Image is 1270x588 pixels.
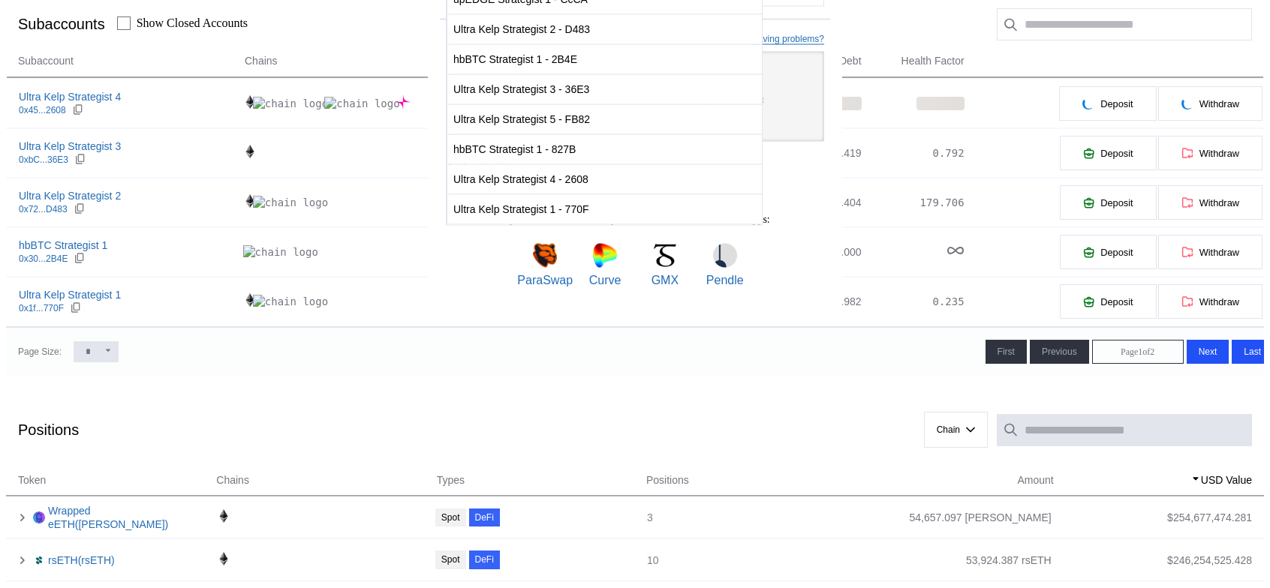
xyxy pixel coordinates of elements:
div: $ 246,254,525.428 [1167,553,1252,567]
img: chain logo [243,194,257,208]
span: Chains [216,472,249,488]
img: chain logo [253,295,328,308]
div: Ultra Kelp Strategist 1 [19,288,121,301]
span: Last [1244,346,1261,357]
a: ParaSwapParaSwap [517,244,573,287]
button: Ultra Kelp Strategist 1 - 770F [447,194,762,224]
span: Debt [839,53,862,69]
img: chain logo [324,97,399,110]
img: Icon___Dark.png [33,554,45,566]
a: Having problems? [751,33,824,44]
span: Deposit [1100,296,1133,307]
img: GMX [653,244,677,268]
td: 0.792 [862,128,965,178]
span: Ultra Kelp Strategist 2 - D483 [447,14,762,45]
div: Spot [441,554,460,565]
div: DeFi [475,554,494,565]
img: pending [1082,97,1094,109]
span: Deposit [1100,98,1133,109]
span: hbBTC Strategist 1 - 2B4E [447,44,762,75]
td: 179.706 [862,178,965,227]
img: weETH.png [33,511,45,523]
div: Spot [441,512,460,523]
td: 0.235 [862,277,965,326]
span: Chains [245,53,278,69]
div: 53,924.387 rsETH [966,553,1052,567]
img: chain logo [217,509,230,523]
a: PendlePendle [697,244,753,287]
span: Ultra Kelp Strategist 3 - 36E3 [447,74,762,105]
div: 0x45...2608 [19,105,66,115]
div: Positions [18,421,79,439]
img: chain logo [243,293,257,307]
div: hbBTC Strategist 1 [19,238,107,252]
div: Ultra Kelp Strategist 3 [19,139,121,153]
a: rsETH(rsETH) [48,553,115,567]
img: Curve [593,244,617,268]
span: Deposit [1100,197,1133,208]
img: pending [1181,97,1193,109]
button: hbBTC Strategist 1 - 2B4E [447,44,762,74]
span: Ultra Kelp Strategist 5 - FB82 [447,104,762,135]
span: Withdraw [1199,296,1239,307]
span: Withdraw [1199,247,1239,258]
div: 3 [647,511,838,524]
img: chain logo [396,95,410,109]
div: 10 [647,553,838,567]
span: Chain [937,424,960,435]
div: Ultra Kelp Strategist 4 [19,90,121,103]
a: GMXGMX [637,244,693,287]
span: Health Factor [901,53,965,69]
label: Show Closed Accounts [137,16,248,30]
span: Ultra Kelp Strategist 1 - 770F [447,194,762,225]
img: ParaSwap [533,244,557,268]
div: 0x72...D483 [19,204,68,214]
img: chain logo [253,196,328,209]
img: chain logo [217,552,230,565]
span: Deposit [1100,247,1133,258]
span: Positions [646,472,689,488]
button: hbBTC Strategist 1 - 827B [447,134,762,164]
span: GMX [652,274,679,287]
div: $ 254,677,474.281 [1167,511,1252,524]
img: chain logo [243,145,257,158]
span: Next [1199,346,1217,357]
span: Subaccount [18,53,74,69]
div: 0x1f...770F [19,303,64,313]
span: hbBTC Strategist 1 - 827B [447,134,762,165]
button: Ultra Kelp Strategist 3 - 36E3 [447,74,762,104]
div: 0xbC...36E3 [19,154,68,165]
span: Previous [1042,346,1077,357]
div: 0x30...2B4E [19,253,68,264]
span: Ultra Kelp Strategist 4 - 2608 [447,164,762,195]
span: Withdraw [1199,148,1239,159]
span: Types [437,472,465,488]
button: Ultra Kelp Strategist 4 - 2608 [447,164,762,194]
span: Amount [1017,472,1053,488]
div: 54,657.097 [PERSON_NAME] [910,511,1052,524]
div: Subaccounts [18,16,105,33]
a: Wrapped eETH([PERSON_NAME]) [48,504,200,531]
span: Token [18,472,46,488]
img: chain logo [243,245,318,259]
div: Ultra Kelp Strategist 2 [19,189,121,202]
img: chain logo [253,97,328,110]
span: Page 1 of 2 [1121,346,1154,358]
img: chain logo [243,95,257,109]
span: Deposit [1100,148,1133,159]
span: Curve [589,274,621,287]
span: USD Value [1201,472,1252,488]
span: First [998,346,1015,357]
span: ParaSwap [517,274,573,287]
span: Pendle [706,274,744,287]
button: Ultra Kelp Strategist 5 - FB82 [447,104,762,134]
span: Withdraw [1199,98,1239,109]
span: Withdraw [1199,197,1239,208]
div: DeFi [475,512,494,523]
div: Page Size: [18,346,62,357]
img: Pendle [713,244,737,268]
a: CurveCurve [577,244,633,287]
button: Ultra Kelp Strategist 2 - D483 [447,14,762,44]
